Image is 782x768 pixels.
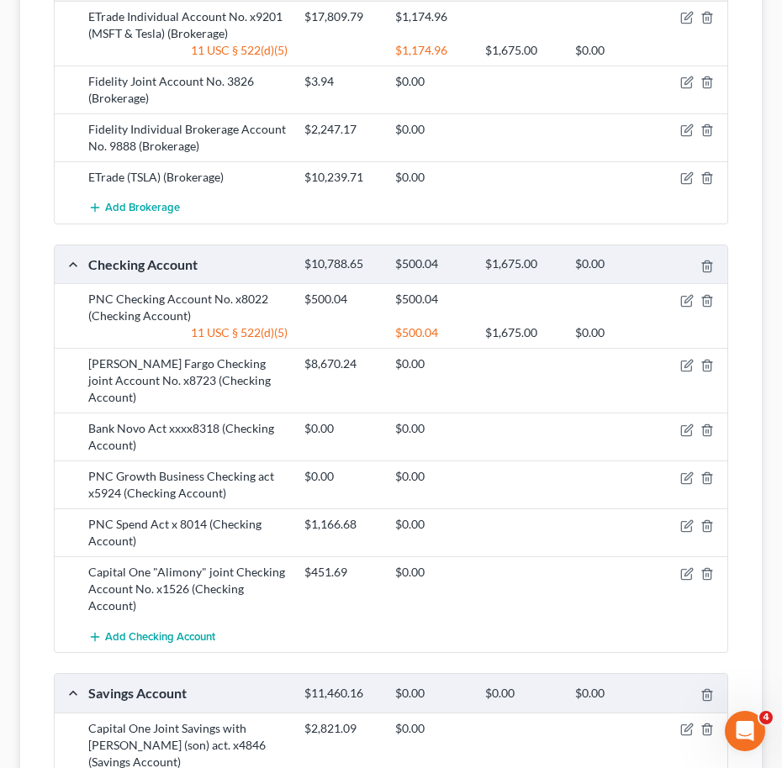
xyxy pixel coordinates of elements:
div: $0.00 [387,121,477,138]
div: $2,821.09 [296,720,386,737]
div: $0.00 [387,686,477,702]
div: $3.94 [296,73,386,90]
div: $2,247.17 [296,121,386,138]
div: $500.04 [387,324,477,341]
div: $0.00 [296,420,386,437]
div: $0.00 [477,686,567,702]
div: $0.00 [387,73,477,90]
div: $0.00 [296,468,386,485]
div: $1,166.68 [296,516,386,533]
div: Fidelity Joint Account No. 3826 (Brokerage) [80,73,296,107]
div: $0.00 [567,256,657,272]
div: $0.00 [567,42,657,59]
div: $11,460.16 [296,686,386,702]
div: $1,174.96 [387,42,477,59]
button: Add Brokerage [88,192,180,224]
div: $1,675.00 [477,42,567,59]
span: Add Checking Account [105,630,215,644]
div: $0.00 [387,516,477,533]
div: Fidelity Individual Brokerage Account No. 9888 (Brokerage) [80,121,296,155]
div: $0.00 [387,564,477,581]
div: 11 USC § 522(d)(5) [80,324,296,341]
div: $500.04 [387,291,477,308]
div: $17,809.79 [296,8,386,25]
div: $1,174.96 [387,8,477,25]
div: $0.00 [387,720,477,737]
div: [PERSON_NAME] Fargo Checking joint Account No. x8723 (Checking Account) [80,355,296,406]
div: Savings Account [80,684,296,702]
div: $10,788.65 [296,256,386,272]
div: Capital One "Alimony" joint Checking Account No. x1526 (Checking Account) [80,564,296,614]
div: ETrade (TSLA) (Brokerage) [80,169,296,186]
div: $0.00 [387,420,477,437]
div: $0.00 [567,686,657,702]
div: $0.00 [387,468,477,485]
div: $500.04 [387,256,477,272]
div: $0.00 [567,324,657,341]
span: 4 [759,711,773,724]
div: $500.04 [296,291,386,308]
div: $8,670.24 [296,355,386,372]
div: $1,675.00 [477,324,567,341]
div: PNC Checking Account No. x8022 (Checking Account) [80,291,296,324]
div: $0.00 [387,355,477,372]
div: $0.00 [387,169,477,186]
div: ETrade Individual Account No. x9201 (MSFT & Tesla) (Brokerage) [80,8,296,42]
div: PNC Spend Act x 8014 (Checking Account) [80,516,296,550]
button: Add Checking Account [88,621,215,652]
div: $451.69 [296,564,386,581]
iframe: Intercom live chat [725,711,765,751]
div: Checking Account [80,255,296,273]
div: $10,239.71 [296,169,386,186]
div: PNC Growth Business Checking act x5924 (Checking Account) [80,468,296,502]
div: Bank Novo Act xxxx8318 (Checking Account) [80,420,296,454]
div: $1,675.00 [477,256,567,272]
span: Add Brokerage [105,202,180,215]
div: 11 USC § 522(d)(5) [80,42,296,59]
